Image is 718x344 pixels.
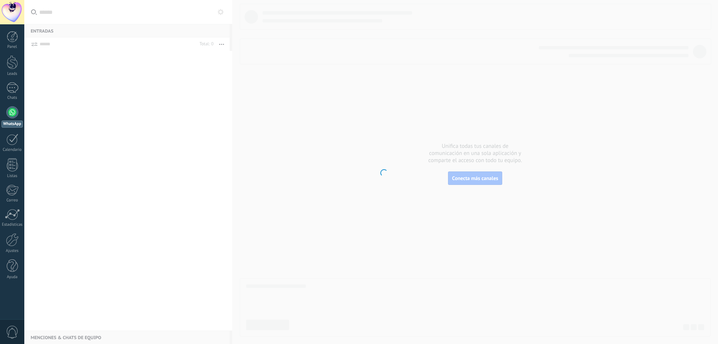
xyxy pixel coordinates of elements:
[1,198,23,203] div: Correo
[1,249,23,253] div: Ajustes
[1,174,23,179] div: Listas
[1,121,23,128] div: WhatsApp
[1,147,23,152] div: Calendario
[1,45,23,49] div: Panel
[1,71,23,76] div: Leads
[1,275,23,280] div: Ayuda
[1,95,23,100] div: Chats
[1,222,23,227] div: Estadísticas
